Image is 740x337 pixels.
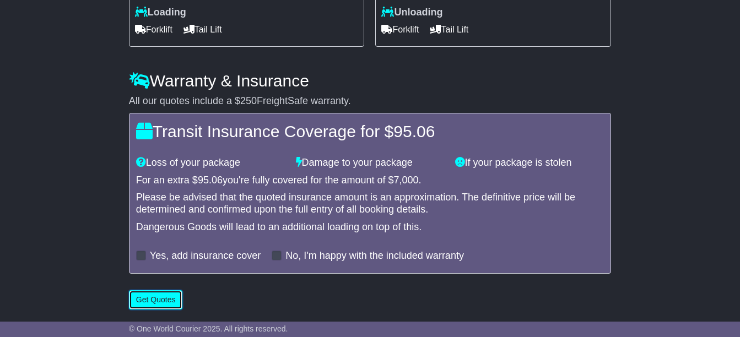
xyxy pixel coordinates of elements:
h4: Warranty & Insurance [129,72,611,90]
span: © One World Courier 2025. All rights reserved. [129,324,288,333]
span: Forklift [381,21,419,38]
label: Loading [135,7,186,19]
div: All our quotes include a $ FreightSafe warranty. [129,95,611,107]
div: If your package is stolen [450,157,609,169]
span: Tail Lift [183,21,222,38]
div: Damage to your package [290,157,450,169]
div: For an extra $ you're fully covered for the amount of $ . [136,175,604,187]
span: 7,000 [394,175,419,186]
button: Get Quotes [129,290,183,309]
span: 95.06 [198,175,223,186]
span: 250 [240,95,257,106]
div: Dangerous Goods will lead to an additional loading on top of this. [136,221,604,233]
label: No, I'm happy with the included warranty [285,250,464,262]
label: Unloading [381,7,442,19]
h4: Transit Insurance Coverage for $ [136,122,604,140]
span: Tail Lift [430,21,468,38]
div: Please be advised that the quoted insurance amount is an approximation. The definitive price will... [136,192,604,215]
span: 95.06 [393,122,435,140]
div: Loss of your package [131,157,290,169]
label: Yes, add insurance cover [150,250,261,262]
span: Forklift [135,21,172,38]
